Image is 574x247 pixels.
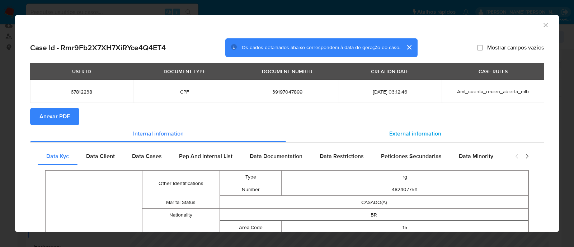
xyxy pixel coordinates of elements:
[15,15,559,232] div: closure-recommendation-modal
[400,39,418,56] button: cerrar
[244,89,330,95] span: 39197047899
[220,221,282,234] td: Area Code
[220,209,528,221] td: BR
[68,65,95,77] div: USER ID
[542,22,549,28] button: Fechar a janela
[242,44,400,51] span: Os dados detalhados abaixo correspondem à data de geração do caso.
[487,44,544,51] span: Mostrar campos vazios
[86,152,115,160] span: Data Client
[389,129,441,138] span: External information
[459,152,493,160] span: Data Minority
[282,183,528,196] td: 48240775X
[142,171,220,196] td: Other Identifications
[30,108,79,125] button: Anexar PDF
[347,89,433,95] span: [DATE] 03:12:46
[133,129,184,138] span: Internal information
[282,171,528,183] td: rg
[159,65,210,77] div: DOCUMENT TYPE
[220,183,282,196] td: Number
[142,196,220,209] td: Marital Status
[142,221,220,247] td: Phone
[179,152,232,160] span: Pep And Internal List
[220,171,282,183] td: Type
[320,152,364,160] span: Data Restrictions
[381,152,442,160] span: Peticiones Secundarias
[39,109,70,124] span: Anexar PDF
[250,152,302,160] span: Data Documentation
[38,148,508,165] div: Detailed internal info
[477,45,483,51] input: Mostrar campos vazios
[282,221,528,234] td: 15
[258,65,317,77] div: DOCUMENT NUMBER
[367,65,413,77] div: CREATION DATE
[457,88,529,95] span: Aml_cuenta_recien_abierta_mlb
[132,152,162,160] span: Data Cases
[474,65,512,77] div: CASE RULES
[142,209,220,221] td: Nationality
[46,152,69,160] span: Data Kyc
[220,196,528,209] td: CASADO(A)
[142,89,227,95] span: CPF
[30,43,166,52] h2: Case Id - Rmr9Fb2X7XH7XiRYce4Q4ET4
[30,125,544,142] div: Detailed info
[39,89,124,95] span: 67812238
